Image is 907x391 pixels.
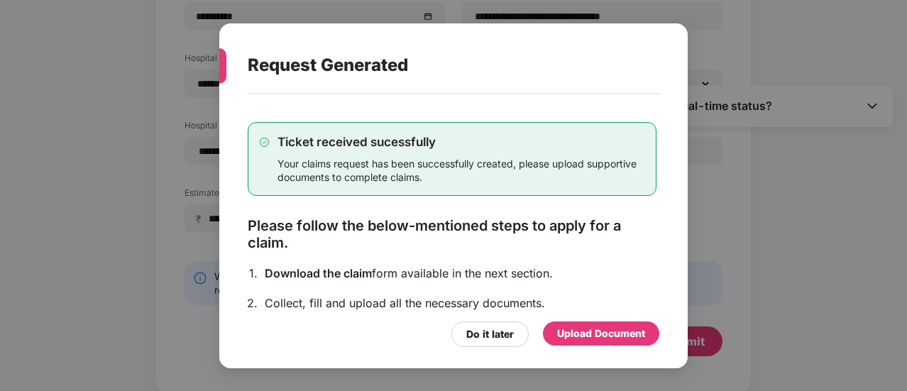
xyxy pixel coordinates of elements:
[277,133,644,149] div: Ticket received sucessfully
[466,326,514,341] div: Do it later
[265,265,656,280] div: form available in the next section.
[248,38,625,93] div: Request Generated
[260,137,269,146] img: svg+xml;base64,PHN2ZyB4bWxucz0iaHR0cDovL3d3dy53My5vcmcvMjAwMC9zdmciIHdpZHRoPSIxMy4zMzMiIGhlaWdodD...
[249,265,258,280] div: 1.
[265,294,656,310] div: Collect, fill and upload all the necessary documents.
[247,294,258,310] div: 2.
[277,156,644,183] div: Your claims request has been successfully created, please upload supportive documents to complete...
[557,325,645,341] div: Upload Document
[248,216,656,250] div: Please follow the below-mentioned steps to apply for a claim.
[265,265,372,280] span: Download the claim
